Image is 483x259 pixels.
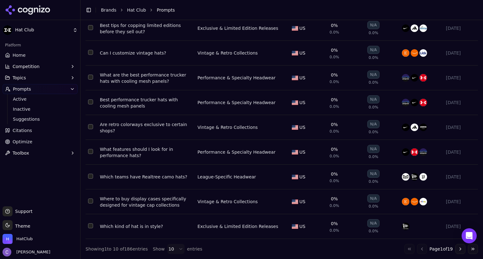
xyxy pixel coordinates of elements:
div: Exclusive & Limited Edition Releases [197,223,278,230]
div: Showing 1 to 10 of 186 entries [86,246,148,252]
a: Brands [101,8,116,13]
a: Inactive [10,105,70,114]
button: Select row 183 [88,198,93,203]
img: US flag [292,175,298,179]
img: US flag [292,76,298,80]
div: N/A [367,145,380,153]
button: Open organization switcher [3,234,33,244]
span: Hat Club [15,27,70,33]
div: Vintage & Retro Collections [197,124,258,130]
span: US [299,50,305,56]
span: 0.0% [330,203,339,208]
a: Citations [3,125,78,135]
img: patagonia [402,99,409,106]
button: Open user button [3,248,50,256]
button: Select row 182 [88,174,93,179]
span: [PERSON_NAME] [14,249,50,255]
button: Select row 179 [88,99,93,104]
img: nike [402,24,409,32]
img: Hat Club [3,25,13,35]
img: under armour [419,99,427,106]
a: What features should I look for in performance hats? [100,146,192,159]
a: Which teams have Realtree camo hats? [100,174,192,180]
a: Vintage & Retro Collections [197,198,258,205]
div: [DATE] [446,198,475,205]
button: Select row 180 [88,124,93,129]
img: nike [411,74,418,82]
div: 0% [331,146,338,152]
span: 0.0% [330,79,339,84]
div: Open Intercom Messenger [462,228,477,243]
div: [DATE] [446,99,475,106]
span: 0.0% [330,30,339,35]
span: US [299,198,305,205]
button: Select row 177 [88,50,93,55]
img: etsy [402,198,409,205]
span: 0.0% [330,104,339,109]
img: ebay [419,198,427,205]
span: 0.0% [369,55,378,60]
div: 0% [331,97,338,103]
span: HatClub [16,236,33,242]
span: Prompts [13,86,31,92]
a: Where to buy display cases specifically designed for vintage cap collections [100,196,192,208]
img: etsy [402,49,409,57]
span: Show [153,246,165,252]
span: 0.0% [330,178,339,183]
span: Support [13,208,32,214]
div: League-Specific Headwear [197,174,256,180]
span: 0.0% [330,228,339,233]
span: 0.0% [369,154,378,159]
span: Inactive [13,106,68,112]
a: Performance & Specialty Headwear [197,75,275,81]
span: Prompts [157,7,175,13]
div: Are retro colorways exclusive to certain shops? [100,121,192,134]
img: patagonia [419,148,427,156]
span: Optimize [13,139,32,145]
img: nike [402,148,409,156]
div: 0% [331,47,338,53]
div: Best performance trucker hats with cooling mesh panels [100,97,192,109]
button: Select row 178 [88,75,93,80]
button: Select row 176 [88,25,93,30]
img: adidas [411,124,418,131]
div: Best tips for copping limited editions before they sell out? [100,22,192,35]
div: 0% [331,196,338,202]
span: entries [187,246,203,252]
img: foot locker [419,124,427,131]
img: under armour [411,148,418,156]
div: 0% [331,171,338,177]
span: Active [13,96,68,102]
div: N/A [367,219,380,227]
div: Which kind of hat is in style? [100,223,192,230]
img: nike [402,124,409,131]
div: Platform [3,40,78,50]
img: melin [402,173,409,181]
a: Performance & Specialty Headwear [197,149,275,155]
a: Home [3,50,78,60]
div: [DATE] [446,174,475,180]
div: [DATE] [446,25,475,31]
span: 0.0% [369,204,378,209]
img: US flag [292,125,298,130]
a: Vintage & Retro Collections [197,50,258,56]
div: 0% [331,220,338,227]
img: US flag [292,26,298,31]
span: US [299,149,305,155]
span: US [299,223,305,230]
img: US flag [292,224,298,229]
a: Performance & Specialty Headwear [197,99,275,106]
img: stockx [419,24,427,32]
div: [DATE] [446,75,475,81]
div: [DATE] [446,149,475,155]
a: Optimize [3,137,78,147]
span: Theme [13,224,30,229]
span: 0.0% [369,129,378,135]
div: N/A [367,194,380,203]
button: Competition [3,61,78,71]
